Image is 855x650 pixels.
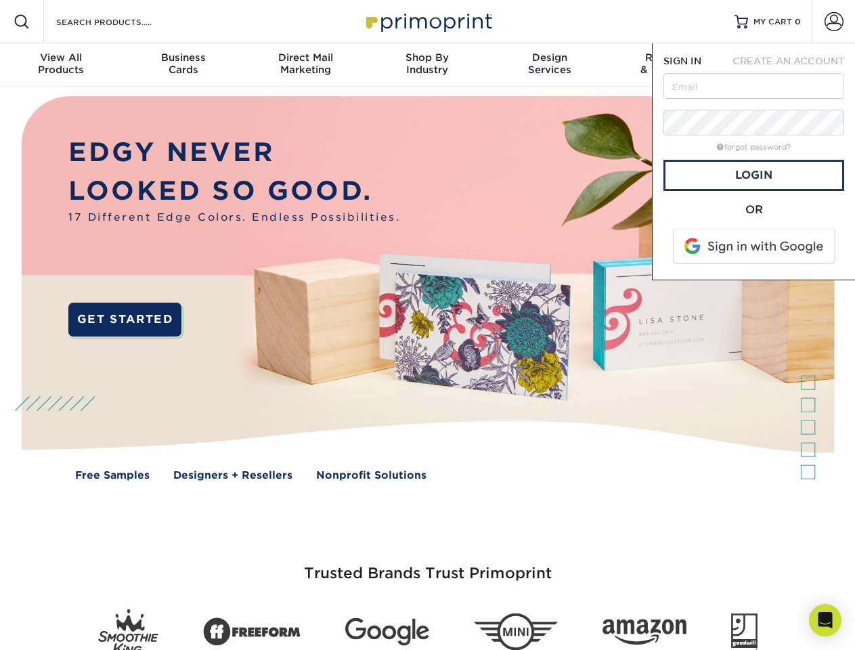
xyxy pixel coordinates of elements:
span: Resources [611,51,732,64]
a: GET STARTED [68,303,181,337]
img: Amazon [602,620,686,645]
span: MY CART [753,16,792,28]
img: Primoprint [360,7,496,36]
img: Goodwill [731,613,758,650]
span: Design [489,51,611,64]
h3: Trusted Brands Trust Primoprint [32,532,824,599]
a: BusinessCards [122,43,244,87]
a: Nonprofit Solutions [316,468,426,483]
a: Direct MailMarketing [244,43,366,87]
a: Designers + Resellers [173,468,292,483]
span: SIGN IN [663,56,701,66]
p: EDGY NEVER [68,133,400,172]
div: Marketing [244,51,366,76]
a: DesignServices [489,43,611,87]
p: LOOKED SO GOOD. [68,172,400,211]
a: Login [663,160,844,191]
span: Business [122,51,244,64]
div: Industry [366,51,488,76]
input: SEARCH PRODUCTS..... [55,14,187,30]
span: CREATE AN ACCOUNT [732,56,844,66]
span: 17 Different Edge Colors. Endless Possibilities. [68,210,400,225]
iframe: Google Customer Reviews [3,609,115,645]
a: Shop ByIndustry [366,43,488,87]
div: Services [489,51,611,76]
div: Open Intercom Messenger [809,604,841,636]
a: Resources& Templates [611,43,732,87]
span: Shop By [366,51,488,64]
span: Direct Mail [244,51,366,64]
a: forgot password? [717,143,791,152]
div: & Templates [611,51,732,76]
a: Free Samples [75,468,150,483]
div: Cards [122,51,244,76]
img: Google [345,618,429,646]
span: 0 [795,17,801,26]
div: OR [663,202,844,218]
input: Email [663,73,844,99]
